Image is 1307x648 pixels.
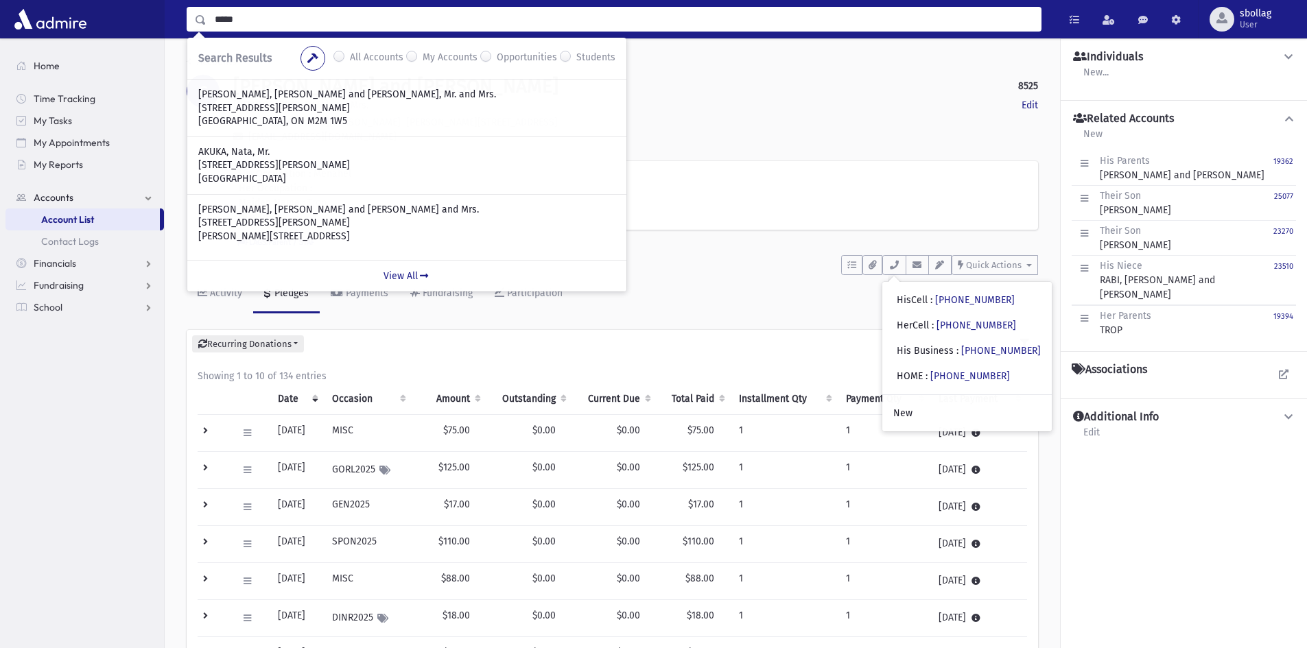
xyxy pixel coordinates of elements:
[687,424,714,436] span: $75.00
[1072,363,1147,376] h4: Associations
[1100,189,1171,217] div: [PERSON_NAME]
[484,275,574,313] a: Participation
[34,257,76,269] span: Financials
[198,51,272,64] span: Search Results
[1273,224,1293,252] a: 23270
[34,158,83,171] span: My Reports
[576,50,615,67] label: Students
[34,191,73,204] span: Accounts
[198,172,615,186] p: [GEOGRAPHIC_DATA]
[34,115,72,127] span: My Tasks
[198,216,615,230] p: [STREET_ADDRESS][PERSON_NAME]
[966,260,1022,270] span: Quick Actions
[683,461,714,473] span: $125.00
[1273,157,1293,166] small: 19362
[5,154,164,176] a: My Reports
[187,260,626,291] a: View All
[1100,155,1150,167] span: His Parents
[5,274,164,296] a: Fundraising
[270,489,324,526] td: [DATE]
[270,383,324,415] th: Date: activate to sort column ascending
[683,536,714,547] span: $110.00
[270,415,324,452] td: [DATE]
[423,50,478,67] label: My Accounts
[1273,312,1293,321] small: 19394
[882,400,1052,426] a: New
[187,55,237,75] nav: breadcrumb
[207,287,242,299] div: Activity
[1273,154,1293,182] a: 19362
[198,88,615,101] p: [PERSON_NAME], [PERSON_NAME] and [PERSON_NAME], Mr. and Mrs.
[1073,112,1174,126] h4: Related Accounts
[11,5,90,33] img: AdmirePro
[731,526,837,563] td: 1
[192,335,304,353] button: Recurring Donations
[926,370,928,382] span: :
[34,136,110,149] span: My Appointments
[5,187,164,208] a: Accounts
[961,345,1041,357] a: [PHONE_NUMBER]
[731,415,837,452] td: 1
[270,600,324,637] td: [DATE]
[617,536,640,547] span: $0.00
[198,101,615,115] p: [STREET_ADDRESS][PERSON_NAME]
[187,275,253,313] a: Activity
[1240,19,1271,30] span: User
[930,489,1027,526] td: [DATE]
[5,55,164,77] a: Home
[930,600,1027,637] td: [DATE]
[1018,79,1038,93] strong: 8525
[930,452,1027,489] td: [DATE]
[657,383,731,415] th: Total Paid: activate to sort column ascending
[1274,192,1293,201] small: 25077
[685,573,714,584] span: $88.00
[412,452,486,489] td: $125.00
[617,424,640,436] span: $0.00
[532,536,556,547] span: $0.00
[270,526,324,563] td: [DATE]
[253,275,320,313] a: Pledges
[5,132,164,154] a: My Appointments
[1083,126,1103,151] a: New
[1100,224,1171,252] div: [PERSON_NAME]
[207,7,1041,32] input: Search
[5,230,164,252] a: Contact Logs
[897,318,1016,333] div: HerCell
[1100,225,1141,237] span: Their Son
[412,600,486,637] td: $18.00
[838,383,930,415] th: Payment Qty: activate to sort column ascending
[952,255,1038,275] button: Quick Actions
[897,369,1010,383] div: HOME
[532,499,556,510] span: $0.00
[1073,410,1159,424] h4: Additional Info
[930,370,1010,382] a: [PHONE_NUMBER]
[930,526,1027,563] td: [DATE]
[486,383,573,415] th: Outstanding: activate to sort column ascending
[617,461,640,473] span: $0.00
[838,415,930,452] td: 1
[198,145,615,159] p: AKUKA, Nata, Mr.
[1100,154,1264,182] div: [PERSON_NAME] and [PERSON_NAME]
[497,50,557,67] label: Opportunities
[1072,410,1296,424] button: Additional Info
[937,320,1016,331] a: [PHONE_NUMBER]
[187,75,220,108] div: G
[897,293,1015,307] div: HisCell
[731,489,837,526] td: 1
[838,526,930,563] td: 1
[1083,64,1109,89] a: New...
[1273,309,1293,337] a: 19394
[617,610,640,621] span: $0.00
[1100,259,1274,302] div: RABI, [PERSON_NAME] and [PERSON_NAME]
[838,489,930,526] td: 1
[572,383,657,415] th: Current Due: activate to sort column ascending
[532,424,556,436] span: $0.00
[617,499,640,510] span: $0.00
[324,489,412,526] td: GEN2025
[731,452,837,489] td: 1
[420,287,473,299] div: Fundraising
[324,600,412,637] td: DINR2025
[838,563,930,600] td: 1
[34,279,84,291] span: Fundraising
[324,452,412,489] td: GORL2025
